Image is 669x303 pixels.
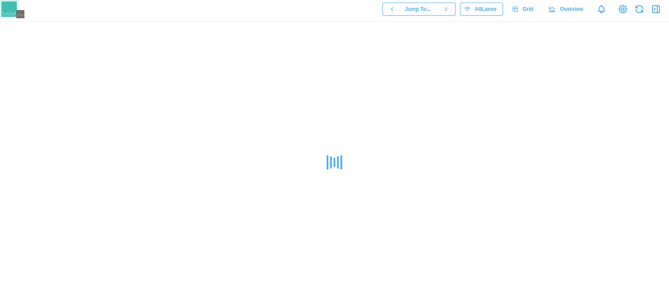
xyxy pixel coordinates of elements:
[544,3,590,16] a: Overview
[633,3,645,15] button: Refresh Grid
[650,3,662,15] button: Open Drawer
[460,3,503,16] button: AllLanes
[401,3,437,16] button: Jump To...
[560,3,583,15] span: Overview
[594,2,609,17] a: Notifications
[475,3,497,15] span: All Lanes
[507,3,540,16] a: Grid
[617,3,629,15] a: View Project
[523,3,534,15] span: Grid
[405,3,431,15] span: Jump To...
